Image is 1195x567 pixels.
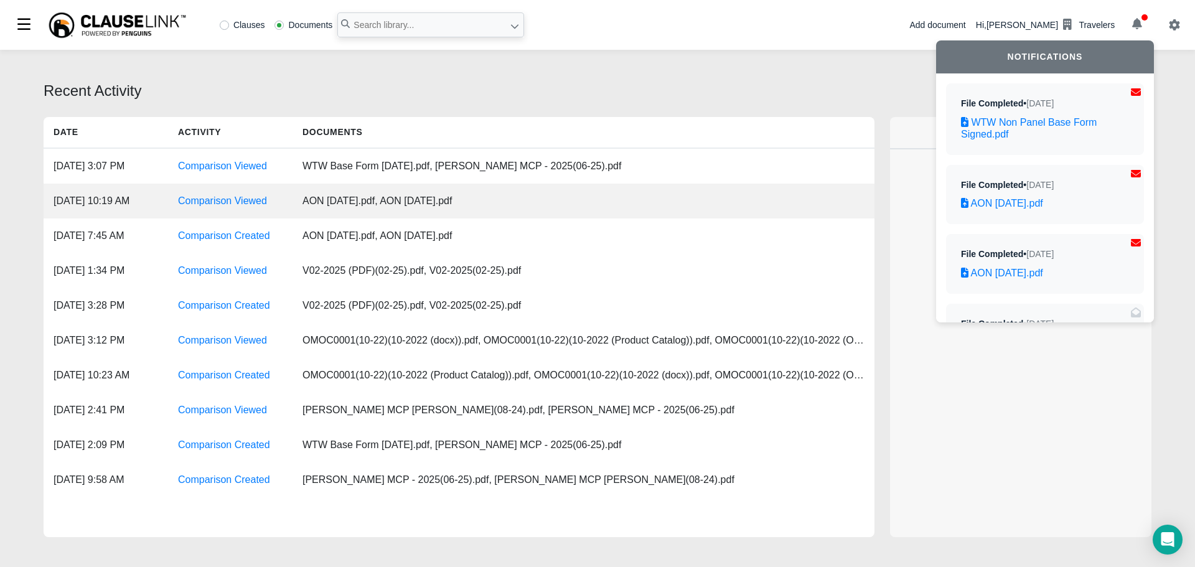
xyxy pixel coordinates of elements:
div: OMOC0001(10-22)(10-2022 (docx)).pdf, OMOC0001(10-22)(10-2022 (Product Catalog)).pdf, OMOC0001(10-... [293,323,874,358]
a: WTW Non Panel Base Form Signed.pdf [961,116,1129,140]
button: Mark as Read [1128,234,1144,253]
a: Comparison Viewed [178,195,267,206]
div: [DATE] 10:23 AM [44,358,168,393]
a: Comparison Viewed [178,265,267,276]
input: Search library... [337,12,524,37]
h6: Activity Details [910,128,1132,137]
button: Mark as Read [1128,83,1144,103]
div: Add document [909,19,965,32]
div: File Completed • [961,249,1054,260]
div: Open Intercom Messenger [1153,525,1183,555]
div: WTW Base Form [DATE].pdf, [PERSON_NAME] MCP - 2025(06-25).pdf [293,428,631,462]
div: [DATE] 3:07 PM [44,149,168,184]
button: Mark as Unread [1128,304,1144,323]
div: File Completed • [961,98,1054,109]
a: Comparison Viewed [178,335,267,345]
h5: Documents [293,117,541,148]
label: Documents [274,21,332,29]
label: Clauses [220,21,265,29]
a: Comparison Created [178,370,270,380]
div: File Completed • [961,180,1054,190]
div: AON [DATE].pdf, AON [DATE].pdf [293,184,541,218]
div: OMOC0001(10-22)(10-2022 (Product Catalog)).pdf, OMOC0001(10-22)(10-2022 (docx)).pdf, OMOC0001(10-... [293,358,874,393]
span: Sep 19, 2025, 2:01 PM [1026,98,1054,108]
div: File Completed • [961,319,1054,329]
h5: Activity [168,117,293,148]
div: [DATE] 1:34 PM [44,253,168,288]
div: [DATE] 10:19 AM [44,184,168,218]
div: [DATE] 2:41 PM [44,393,168,428]
a: Comparison Viewed [178,161,267,171]
span: Sep 2, 2025, 10:14 AM [1026,319,1054,329]
div: V02-2025 (PDF)(02-25).pdf, V02-2025(02-25).pdf [293,253,541,288]
div: [DATE] 7:45 AM [44,218,168,253]
div: [DATE] 2:09 PM [44,428,168,462]
a: Comparison Created [178,230,270,241]
span: Sep 8, 2025, 11:36 AM [1026,249,1054,259]
a: Comparison Created [178,300,270,311]
div: [PERSON_NAME] MCP [PERSON_NAME](08-24).pdf, [PERSON_NAME] MCP - 2025(06-25).pdf [293,393,744,428]
a: AON [DATE].pdf [961,267,1129,279]
span: Sep 8, 2025, 11:37 AM [1026,180,1054,190]
div: AON [DATE].pdf, AON [DATE].pdf [293,218,541,253]
div: WTW Base Form [DATE].pdf, [PERSON_NAME] MCP - 2025(06-25).pdf [293,149,631,184]
a: Comparison Created [178,474,270,485]
div: Travelers [1079,19,1115,32]
button: Mark as Read [1128,165,1144,184]
a: Comparison Viewed [178,405,267,415]
h5: Date [44,117,168,148]
div: V02-2025 (PDF)(02-25).pdf, V02-2025(02-25).pdf [293,288,541,323]
div: Recent Activity [44,80,1151,102]
div: [PERSON_NAME] MCP - 2025(06-25).pdf, [PERSON_NAME] MCP [PERSON_NAME](08-24).pdf [293,462,744,497]
div: Hi, [PERSON_NAME] [976,14,1115,35]
a: Comparison Created [178,439,270,450]
img: ClauseLink [47,11,187,39]
div: Notifications [936,40,1154,73]
a: AON [DATE].pdf [961,197,1129,209]
div: [DATE] 3:28 PM [44,288,168,323]
div: Click a row for more details. [900,177,1141,190]
div: [DATE] 9:58 AM [44,462,168,497]
div: [DATE] 3:12 PM [44,323,168,358]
